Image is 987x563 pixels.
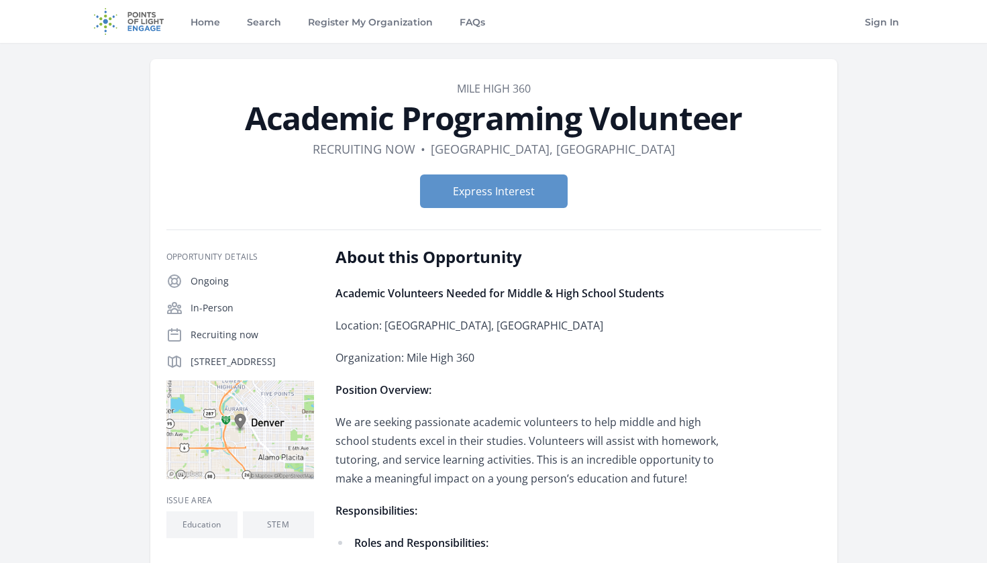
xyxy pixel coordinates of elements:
p: We are seeking passionate academic volunteers to help middle and high school students excel in th... [335,413,728,488]
div: • [421,140,425,158]
p: Location: [GEOGRAPHIC_DATA], [GEOGRAPHIC_DATA] [335,316,728,335]
p: Recruiting now [191,328,314,342]
h3: Issue area [166,495,314,506]
h2: About this Opportunity [335,246,728,268]
h3: Opportunity Details [166,252,314,262]
strong: Academic Volunteers Needed for Middle & High School Students [335,286,664,301]
img: Map [166,380,314,479]
p: In-Person [191,301,314,315]
button: Express Interest [420,174,568,208]
p: [STREET_ADDRESS] [191,355,314,368]
strong: Position Overview: [335,382,431,397]
li: STEM [243,511,314,538]
strong: Roles and Responsibilities: [354,535,488,550]
p: Ongoing [191,274,314,288]
p: Organization: Mile High 360 [335,348,728,367]
strong: Responsibilities: [335,503,417,518]
dd: Recruiting now [313,140,415,158]
h1: Academic Programing Volunteer [166,102,821,134]
li: Education [166,511,238,538]
a: Mile High 360 [457,81,531,96]
dd: [GEOGRAPHIC_DATA], [GEOGRAPHIC_DATA] [431,140,675,158]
